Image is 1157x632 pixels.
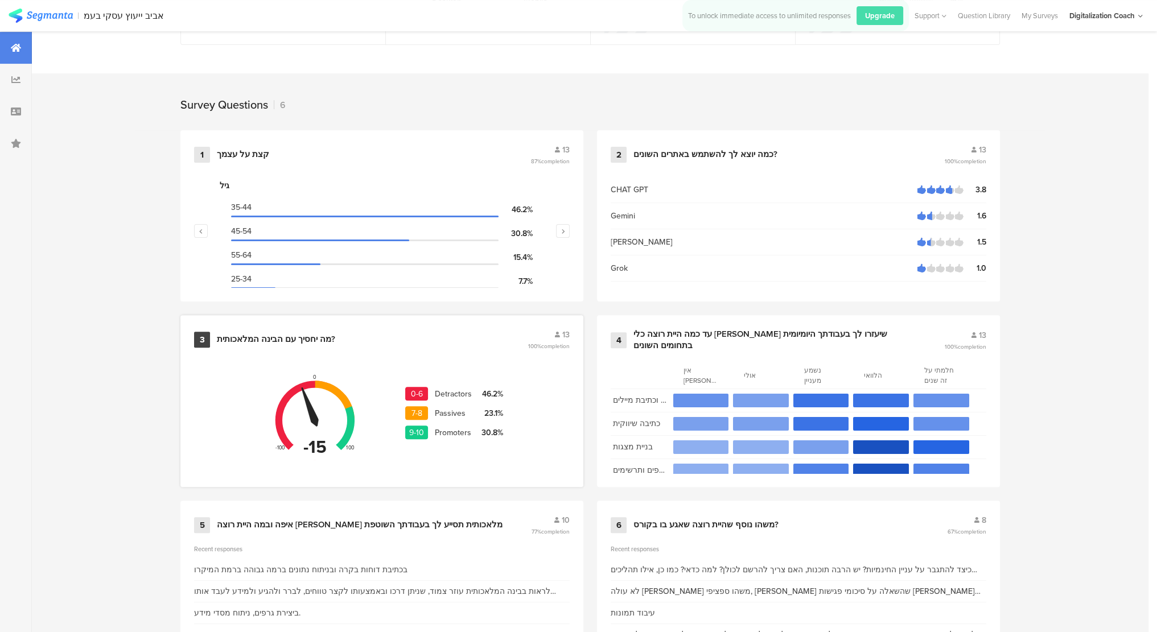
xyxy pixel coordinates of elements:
[77,9,79,22] div: |
[613,464,668,477] section: בניית גרפים ותרשימים
[688,10,851,21] div: To unlock immediate access to unlimited responses
[851,6,903,25] a: Upgrade
[9,9,73,23] img: segmanta logo
[1069,10,1135,21] div: Digitalization Coach
[562,514,570,526] span: 10
[673,417,729,431] section: 7.7%
[313,373,316,381] div: 0
[435,407,480,419] div: Passives
[958,342,986,351] span: completion
[194,544,570,553] div: Recent responses
[435,427,480,439] div: Promoters
[733,440,789,454] section: 0.0%
[979,329,986,341] span: 13
[611,607,655,619] div: עיבוד תמונות
[793,440,849,454] section: 7.7%
[857,6,903,25] div: Upgrade
[633,519,779,531] div: משהו נוסף שהיית רוצה שאגע בו בקורס?
[217,519,503,531] div: איפה ובמה היית רוצה [PERSON_NAME] מלאכותית תסייע לך בעבודתך השוטפת
[303,434,326,460] div: -15
[924,365,958,386] section: חלמתי על זה שנים
[611,585,986,597] div: לא עולה [PERSON_NAME] משהו ספציפי, [PERSON_NAME] שהשאלה על סיכומי פגישות [PERSON_NAME] חוזרת על ע...
[613,440,668,454] section: בניית מצגות
[684,365,718,386] section: אין [PERSON_NAME] [PERSON_NAME] צורך
[913,464,969,477] section: 23.1%
[346,444,354,452] div: 100
[964,262,986,274] div: 1.0
[84,10,164,21] div: אביב ייעוץ עסקי בעמ
[744,370,778,381] section: אולי
[958,527,986,536] span: completion
[499,204,533,216] div: 46.2%
[217,334,335,345] div: מה יחסיך עם הבינה המלאכותית?
[194,585,570,597] div: לראות בבינה המלאכותית עוזר צמוד, שניתן דרכו ובאמצעותו לקצר טווחים, לברר ולהגיע ולמידע לעבד אותו ו...
[673,394,729,407] section: 15.4%
[480,407,503,419] div: 23.1%
[733,417,789,431] section: 7.7%
[793,464,849,477] section: 23.1%
[945,342,986,351] span: 100%
[611,210,917,222] div: Gemini
[528,342,570,350] span: 100%
[1016,10,1064,21] a: My Surveys
[231,225,252,237] span: 45-54
[194,517,210,533] div: 5
[964,184,986,196] div: 3.8
[611,564,986,576] div: כיצד להתגבר על עניין החינמיות? יש הרבה תוכנות, האם צריך להרשם לכולן? למה כדאי? כמו כן, אילו תהליכ...
[804,365,838,386] section: נשמע מעניין
[611,147,627,163] div: 2
[194,147,210,163] div: 1
[532,527,570,536] span: 77%
[913,440,969,454] section: 38.5%
[952,10,1016,21] a: Question Library
[793,417,849,431] section: 30.8%
[531,157,570,166] span: 87%
[480,388,503,400] div: 46.2%
[913,417,969,431] section: 15.4%
[562,329,570,341] span: 13
[673,440,729,454] section: 0.0%
[611,184,917,196] div: CHAT GPT
[499,251,533,263] div: 15.4%
[541,527,570,536] span: completion
[864,370,898,381] section: הלוואי
[958,157,986,166] span: completion
[633,329,917,351] div: עד כמה היית רוצה כלי [PERSON_NAME] שיעזרו לך בעבודתך היומיומית בתחומים השונים
[853,464,909,477] section: 53.8%
[194,564,407,576] div: בכתיבת דוחות בקרה ובניתוח נתונים ברמה גבוהה ברמת המיקרו
[194,332,210,348] div: 3
[733,464,789,477] section: 0.0%
[480,427,503,439] div: 30.8%
[982,514,986,526] span: 8
[405,406,428,420] div: 7-8
[194,607,300,619] div: ביצירת גרפים, ניתוח מסדי מידע.
[964,210,986,222] div: 1.6
[275,444,285,452] div: -100
[435,388,480,400] div: Detractors
[915,7,946,24] div: Support
[793,394,849,407] section: 30.8%
[499,228,533,239] div: 30.8%
[541,157,570,166] span: completion
[964,236,986,248] div: 1.5
[180,96,268,113] div: Survey Questions
[613,417,668,431] section: כתיבה שיווקית
[231,273,252,285] span: 25-34
[948,527,986,536] span: 67%
[633,149,777,160] div: כמה יוצא לך להשתמש באתרים השונים?
[611,544,986,553] div: Recent responses
[220,180,544,192] div: גיל
[613,394,668,407] section: שכתוב וכתיבת מיילים
[853,417,909,431] section: 38.5%
[945,157,986,166] span: 100%
[611,236,917,248] div: [PERSON_NAME]
[231,201,252,213] span: 35-44
[217,149,269,160] div: קצת על עצמך
[979,144,986,156] span: 13
[541,342,570,350] span: completion
[611,517,627,533] div: 6
[274,98,286,111] div: 6
[611,332,627,348] div: 4
[913,394,969,407] section: 15.4%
